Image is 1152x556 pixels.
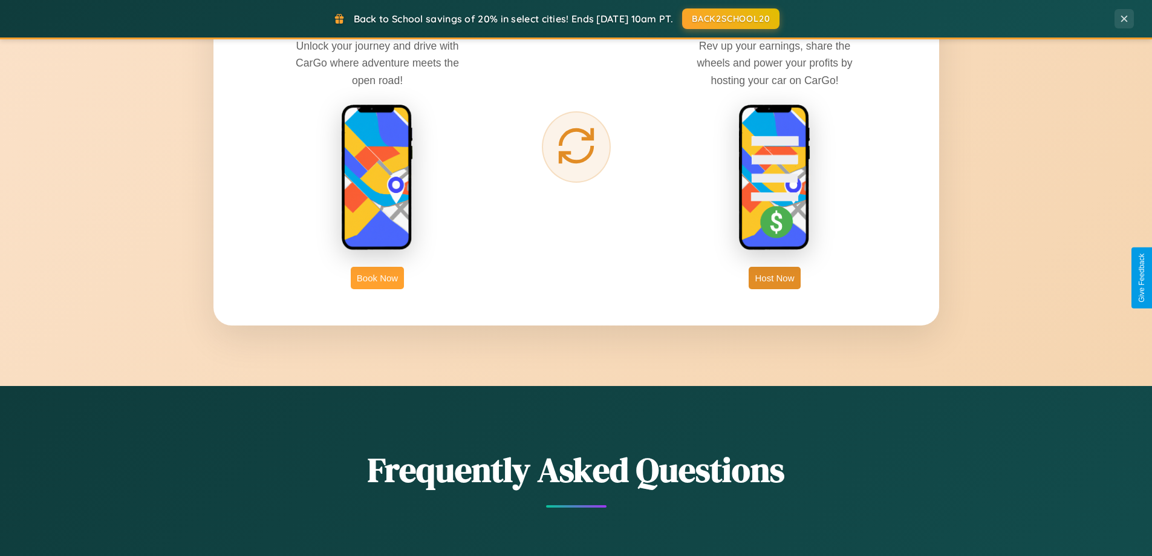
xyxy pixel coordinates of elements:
button: Book Now [351,267,404,289]
button: BACK2SCHOOL20 [682,8,779,29]
p: Unlock your journey and drive with CarGo where adventure meets the open road! [287,38,468,88]
img: rent phone [341,104,414,252]
p: Rev up your earnings, share the wheels and power your profits by hosting your car on CarGo! [684,38,865,88]
span: Back to School savings of 20% in select cities! Ends [DATE] 10am PT. [354,13,673,25]
button: Host Now [749,267,800,289]
h2: Frequently Asked Questions [213,446,939,493]
img: host phone [738,104,811,252]
div: Give Feedback [1137,253,1146,303]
